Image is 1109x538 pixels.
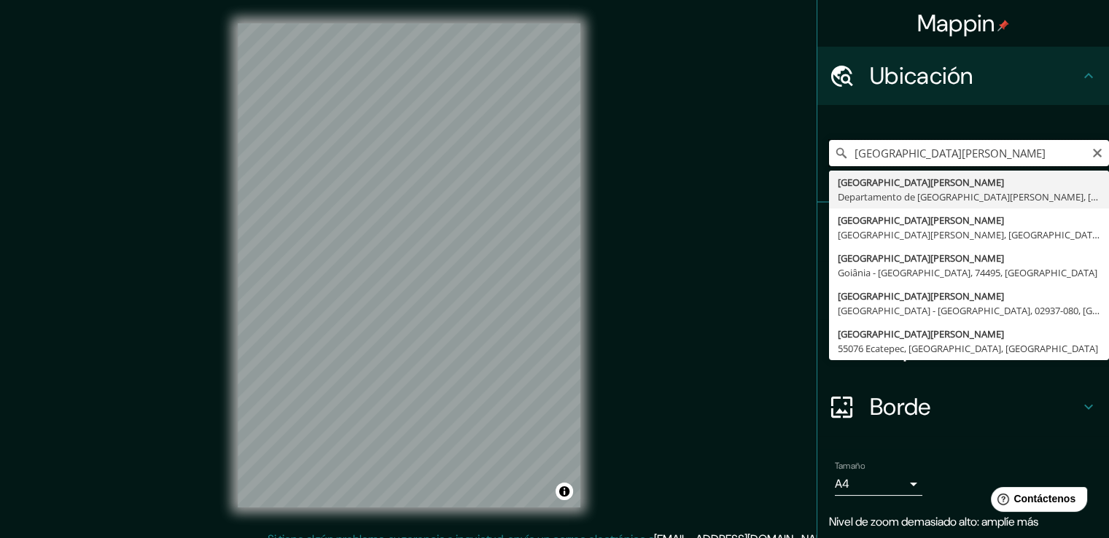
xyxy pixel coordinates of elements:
[817,261,1109,319] div: Estilo
[817,319,1109,378] div: Disposición
[1092,145,1103,159] button: Claro
[979,481,1093,522] iframe: Lanzador de widgets de ayuda
[870,61,973,91] font: Ubicación
[835,476,849,491] font: A4
[838,342,1098,355] font: 55076 Ecatepec, [GEOGRAPHIC_DATA], [GEOGRAPHIC_DATA]
[817,203,1109,261] div: Patas
[917,8,995,39] font: Mappin
[829,514,1038,529] font: Nivel de zoom demasiado alto: amplíe más
[838,228,1101,241] font: [GEOGRAPHIC_DATA][PERSON_NAME], [GEOGRAPHIC_DATA]
[835,472,922,496] div: A4
[817,47,1109,105] div: Ubicación
[838,214,1004,227] font: [GEOGRAPHIC_DATA][PERSON_NAME]
[838,266,1097,279] font: Goiânia - [GEOGRAPHIC_DATA], 74495, [GEOGRAPHIC_DATA]
[838,327,1004,340] font: [GEOGRAPHIC_DATA][PERSON_NAME]
[870,391,931,422] font: Borde
[829,140,1109,166] input: Elige tu ciudad o zona
[838,252,1004,265] font: [GEOGRAPHIC_DATA][PERSON_NAME]
[838,289,1004,303] font: [GEOGRAPHIC_DATA][PERSON_NAME]
[997,20,1009,31] img: pin-icon.png
[238,23,580,507] canvas: Mapa
[556,483,573,500] button: Activar o desactivar atribución
[835,460,865,472] font: Tamaño
[838,176,1004,189] font: [GEOGRAPHIC_DATA][PERSON_NAME]
[817,378,1109,436] div: Borde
